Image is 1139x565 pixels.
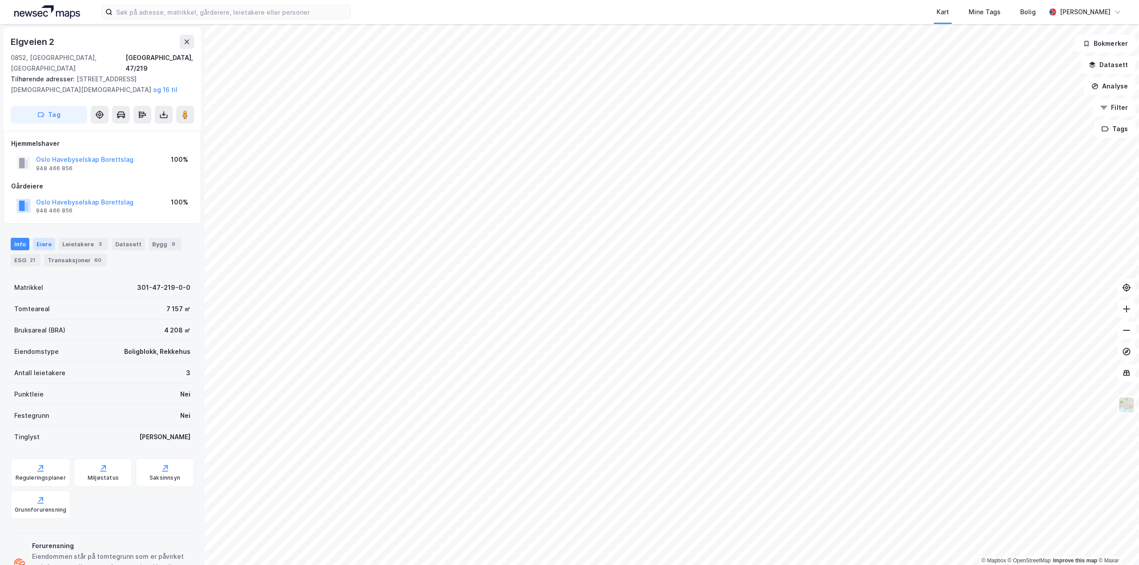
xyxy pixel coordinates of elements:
[11,35,56,49] div: Elgveien 2
[96,240,105,248] div: 3
[1095,522,1139,565] div: Kontrollprogram for chat
[14,282,43,293] div: Matrikkel
[1081,56,1135,74] button: Datasett
[113,5,350,19] input: Søk på adresse, matrikkel, gårdeiere, leietakere eller personer
[14,432,40,442] div: Tinglyst
[180,410,190,421] div: Nei
[11,181,194,192] div: Gårdeiere
[11,238,29,250] div: Info
[28,256,37,264] div: 21
[139,432,190,442] div: [PERSON_NAME]
[164,325,190,336] div: 4 208 ㎡
[11,254,40,266] div: ESG
[14,389,44,400] div: Punktleie
[1060,7,1111,17] div: [PERSON_NAME]
[112,238,145,250] div: Datasett
[125,52,194,74] div: [GEOGRAPHIC_DATA], 47/219
[171,197,188,208] div: 100%
[1084,77,1135,95] button: Analyse
[186,368,190,378] div: 3
[149,474,180,481] div: Saksinnsyn
[88,474,119,481] div: Miljøstatus
[1095,522,1139,565] iframe: Chat Widget
[93,256,103,264] div: 60
[149,238,182,250] div: Bygg
[59,238,108,250] div: Leietakere
[14,410,49,421] div: Festegrunn
[44,254,107,266] div: Transaksjoner
[15,506,66,513] div: Grunnforurensning
[14,5,80,19] img: logo.a4113a55bc3d86da70a041830d287a7e.svg
[36,207,73,214] div: 948 466 856
[171,154,188,165] div: 100%
[11,138,194,149] div: Hjemmelshaver
[137,282,190,293] div: 301-47-219-0-0
[1053,557,1097,564] a: Improve this map
[14,368,65,378] div: Antall leietakere
[969,7,1001,17] div: Mine Tags
[1093,99,1135,116] button: Filter
[1020,7,1036,17] div: Bolig
[32,541,190,551] div: Forurensning
[937,7,949,17] div: Kart
[1094,120,1135,138] button: Tags
[14,325,65,336] div: Bruksareal (BRA)
[36,165,73,172] div: 948 466 856
[11,106,87,124] button: Tag
[981,557,1006,564] a: Mapbox
[14,346,59,357] div: Eiendomstype
[11,74,187,95] div: [STREET_ADDRESS][DEMOGRAPHIC_DATA][DEMOGRAPHIC_DATA]
[33,238,55,250] div: Eiere
[1118,397,1135,413] img: Z
[11,75,77,83] span: Tilhørende adresser:
[1008,557,1051,564] a: OpenStreetMap
[166,304,190,314] div: 7 157 ㎡
[1075,35,1135,52] button: Bokmerker
[169,240,178,248] div: 9
[180,389,190,400] div: Nei
[124,346,190,357] div: Boligblokk, Rekkehus
[14,304,50,314] div: Tomteareal
[16,474,66,481] div: Reguleringsplaner
[11,52,125,74] div: 0852, [GEOGRAPHIC_DATA], [GEOGRAPHIC_DATA]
